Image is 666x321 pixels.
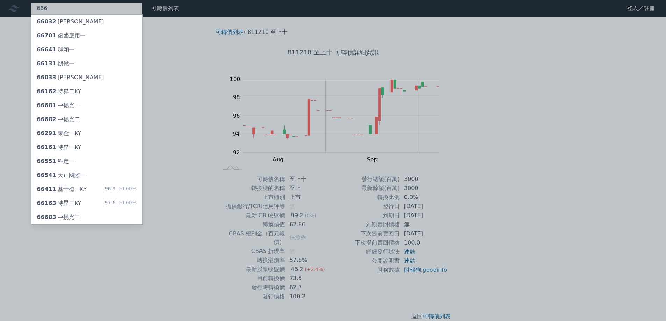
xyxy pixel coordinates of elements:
a: 66411基士德一KY 96.9+0.00% [31,182,142,196]
span: +0.00% [116,200,137,205]
span: 66033 [37,74,56,81]
a: 66681中揚光一 [31,99,142,112]
a: 66032[PERSON_NAME] [31,15,142,29]
a: 66683中揚光三 [31,210,142,224]
a: 66541天正國際一 [31,168,142,182]
span: 66291 [37,130,56,137]
a: 66682中揚光二 [31,112,142,126]
span: 66163 [37,200,56,206]
a: 66641群翊一 [31,43,142,57]
span: 66541 [37,172,56,178]
span: 66641 [37,46,56,53]
a: 66701復盛應用一 [31,29,142,43]
div: 特昇二KY [37,87,81,96]
span: 66411 [37,186,56,192]
div: 復盛應用一 [37,31,86,40]
a: 66033[PERSON_NAME] [31,71,142,85]
div: 中揚光三 [37,213,80,221]
div: 特昇一KY [37,143,81,152]
div: [PERSON_NAME] [37,17,104,26]
span: 66701 [37,32,56,39]
a: 66131朋億一 [31,57,142,71]
a: 66162特昇二KY [31,85,142,99]
span: 66162 [37,88,56,95]
div: [PERSON_NAME] [37,73,104,82]
span: 66551 [37,158,56,165]
span: 66683 [37,214,56,220]
div: 中揚光一 [37,101,80,110]
div: 基士德一KY [37,185,87,194]
div: 天正國際一 [37,171,86,180]
div: 群翊一 [37,45,74,54]
div: 朋億一 [37,59,74,68]
div: 特昇三KY [37,199,81,207]
span: 66681 [37,102,56,109]
div: 中揚光二 [37,115,80,124]
div: 97.6 [105,199,137,207]
span: 66161 [37,144,56,151]
span: 66032 [37,18,56,25]
div: 科定一 [37,157,74,166]
span: 66131 [37,60,56,67]
a: 66551科定一 [31,154,142,168]
a: 66291泰金一KY [31,126,142,140]
div: 泰金一KY [37,129,81,138]
a: 66163特昇三KY 97.6+0.00% [31,196,142,210]
span: 66682 [37,116,56,123]
div: 96.9 [105,185,137,194]
span: +0.00% [116,186,137,191]
a: 66161特昇一KY [31,140,142,154]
